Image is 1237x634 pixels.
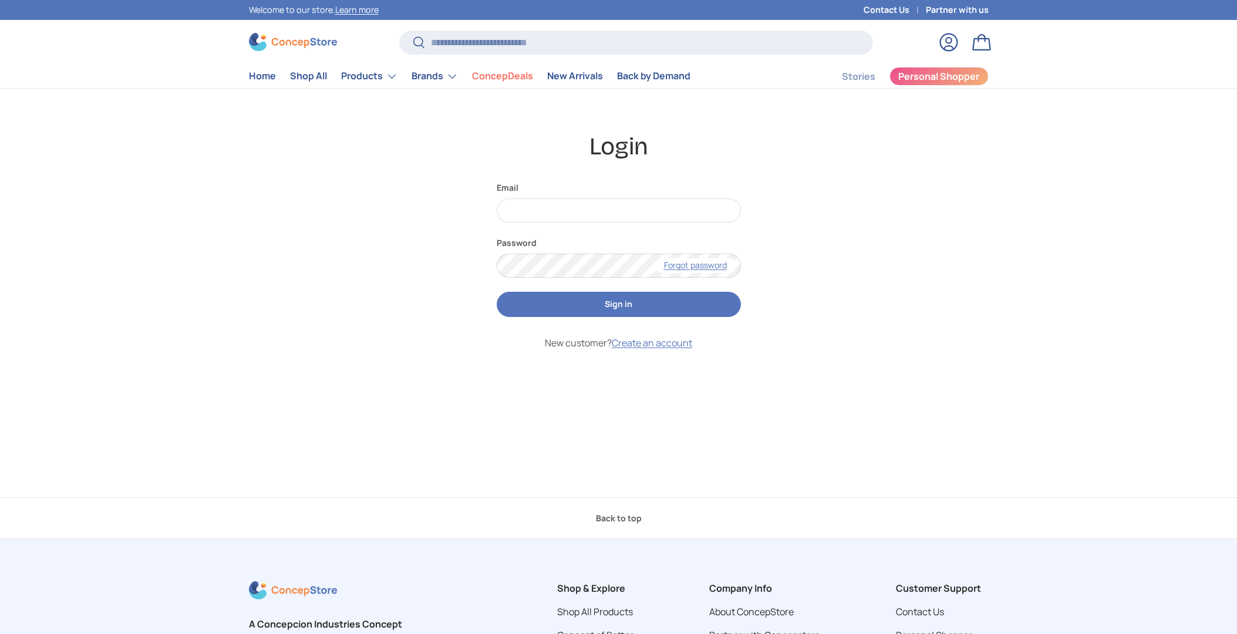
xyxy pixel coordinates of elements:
[472,65,533,87] a: ConcepDeals
[896,605,944,618] a: Contact Us
[864,4,926,16] a: Contact Us
[612,336,692,349] a: Create an account
[497,181,741,194] label: Email
[889,67,989,86] a: Personal Shopper
[412,65,458,88] a: Brands
[334,65,405,88] summary: Products
[249,33,337,51] img: ConcepStore
[249,65,276,87] a: Home
[249,4,379,16] p: Welcome to our store.
[842,65,875,88] a: Stories
[655,258,736,273] a: Forgot password
[497,336,741,350] p: New customer?
[249,617,481,631] h2: A Concepcion Industries Concept
[709,605,794,618] a: About ConcepStore
[814,65,989,88] nav: Secondary
[617,65,690,87] a: Back by Demand
[290,65,327,87] a: Shop All
[926,4,989,16] a: Partner with us
[547,65,603,87] a: New Arrivals
[341,65,397,88] a: Products
[497,237,741,249] label: Password
[557,605,633,618] a: Shop All Products
[249,131,989,163] h1: Login
[497,292,741,317] button: Sign in
[405,65,465,88] summary: Brands
[249,65,690,88] nav: Primary
[898,72,979,81] span: Personal Shopper
[497,364,741,448] iframe: Social Login
[335,4,379,15] a: Learn more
